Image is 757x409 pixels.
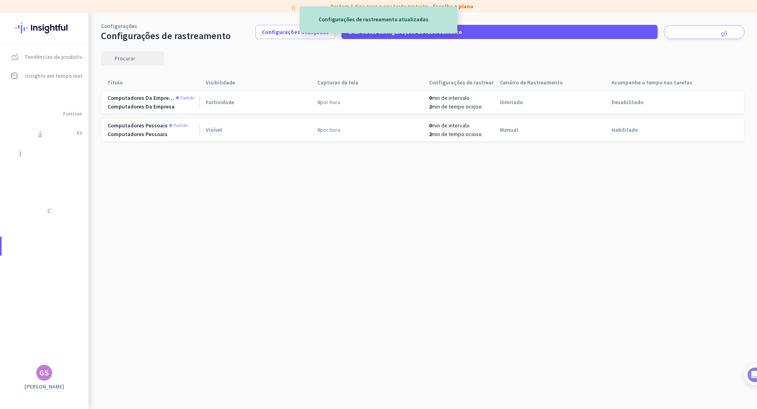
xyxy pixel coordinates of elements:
font: 0 [317,126,320,133]
button: mais_vert [723,93,742,112]
font: Computadores pessoais [108,122,168,129]
a: mídia permanente [2,142,88,161]
font: min de tempo ocioso [432,131,482,138]
font: Tarefas [127,265,149,272]
font: Equipes [77,129,96,136]
a: Escolha o plano [433,2,474,10]
font: Restam 6 dias para o seu teste gratuito. [330,3,430,10]
font: armazenar [9,185,95,194]
font: Computadores da empresa [108,94,175,101]
font: Tarefas [65,6,94,14]
font: notificações [668,29,741,35]
font: 2 [429,131,432,138]
a: configurações [2,237,88,256]
font: Habilitado [612,126,638,133]
button: Ajuda [79,246,118,278]
input: Procurar [101,51,164,65]
font: 0 [429,94,432,101]
font: Acompanhe o tempo nas tarefas [612,79,692,86]
font: 4 passos [8,105,32,111]
a: armazenar [2,180,88,199]
font: Configurações de rastreamento [429,79,508,86]
font: Computadores pessoais [108,131,168,138]
font: Padrão [180,95,194,101]
a: esboço_de_trabalho [2,199,88,218]
font: GS [39,368,49,377]
div: 1Adicionar funcionários [15,134,143,147]
font: grupo [9,109,57,118]
font: Visível [206,126,222,133]
font: Funcionários [63,110,95,117]
font: Adicione seus funcionários [37,203,120,209]
font: rótulo [284,2,327,10]
font: min de tempo ocioso [432,103,482,110]
font: Lar [15,265,24,272]
font: 2 [429,103,432,110]
a: notificação_importante [2,85,88,104]
div: 2Configurações iniciais de rastreamento e como editá-las [15,233,143,251]
a: pedágioEquipes [2,123,88,142]
font: Computadores da empresa [108,103,175,110]
button: Criar novas configurações de rastreamentoseta_seta_para_baixo [341,25,658,39]
button: mais_vert [723,120,742,139]
font: [PERSON_NAME] [47,86,92,92]
font: Capturas de tela [317,79,358,86]
font: por hora [320,99,340,106]
font: 0 [317,99,320,106]
div: Fechar [138,3,153,17]
button: Adicione seus funcionários [30,198,127,214]
font: Configurações de rastreamento atualizadas [319,16,429,23]
button: Configurações avançadas [255,25,335,39]
img: item de menu [11,53,18,60]
a: item de menuTendências de produtividade [2,47,88,66]
font: av_timer [9,71,19,80]
font: seta_seta_para_baixo [462,27,651,37]
font: Padrão [173,122,188,128]
a: uso_de_dados [2,218,88,237]
font: Escolha o plano [433,3,474,10]
font: Você está a poucos passos de concluir a configuração essencial do aplicativo [15,60,143,77]
font: min de intervalo [432,122,470,129]
button: notificações [664,25,744,39]
font: notificação_importante [9,90,198,99]
font: configurações [9,241,123,251]
font: mídia permanente [9,147,135,156]
font: Insights em tempo real [25,72,82,79]
font: esboço_de_trabalho [9,204,175,213]
font: Tendências de produtividade [24,53,96,60]
font: 🎊 Bem-vindo ao Insightful! 🎊 [35,32,123,57]
font: Cerca de 10 minutos [93,105,150,111]
font: Configurações avançadas [262,28,329,35]
a: av_timerInsights em tempo real [2,66,88,85]
font: Furtividade [206,99,234,106]
img: Logotipo perspicaz [15,13,73,43]
font: [PERSON_NAME] [24,383,64,390]
font: Mensagens [43,265,75,272]
font: Cenário de Rastreamento [500,79,563,86]
font: da Insightful [93,86,127,92]
a: Configurações [101,22,137,30]
font: min de intervalo [432,94,470,101]
font: Título [107,79,123,86]
font: ilimitado [500,99,523,106]
font: por hora [320,126,340,133]
font: Visibilidade [206,79,235,86]
font: nota_do_evento [9,166,104,175]
font: uso_de_dados [9,222,123,232]
font: procurar [105,55,162,62]
a: grupoFuncionários [2,104,88,123]
button: Mensagens [39,246,79,278]
font: É hora de adicionar seus funcionários! Isso é crucial, pois o Insightful começará a coletar os da... [30,151,136,190]
a: nota_do_evento [2,161,88,180]
font: Ajuda [91,265,106,272]
font: Desabilitado [612,99,643,106]
font: Configurações iniciais de rastreamento e como editá-las [30,236,116,250]
font: Configurações de rastreamento [101,30,231,42]
img: Imagem de perfil de Tamara [31,82,43,95]
font: 0 [429,122,432,129]
font: Adicionar funcionários [30,138,100,144]
button: Tarefas [118,246,158,278]
font: manual [500,126,518,133]
font: pedágio [9,128,71,137]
